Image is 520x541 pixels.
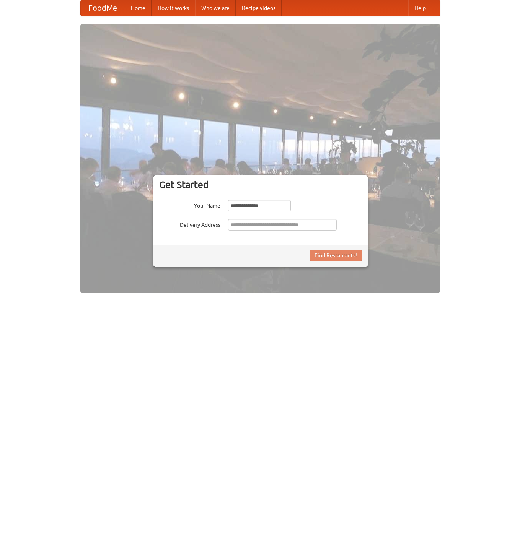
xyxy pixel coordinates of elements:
[159,219,220,229] label: Delivery Address
[310,250,362,261] button: Find Restaurants!
[159,200,220,210] label: Your Name
[81,0,125,16] a: FoodMe
[125,0,152,16] a: Home
[195,0,236,16] a: Who we are
[408,0,432,16] a: Help
[152,0,195,16] a: How it works
[236,0,282,16] a: Recipe videos
[159,179,362,190] h3: Get Started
